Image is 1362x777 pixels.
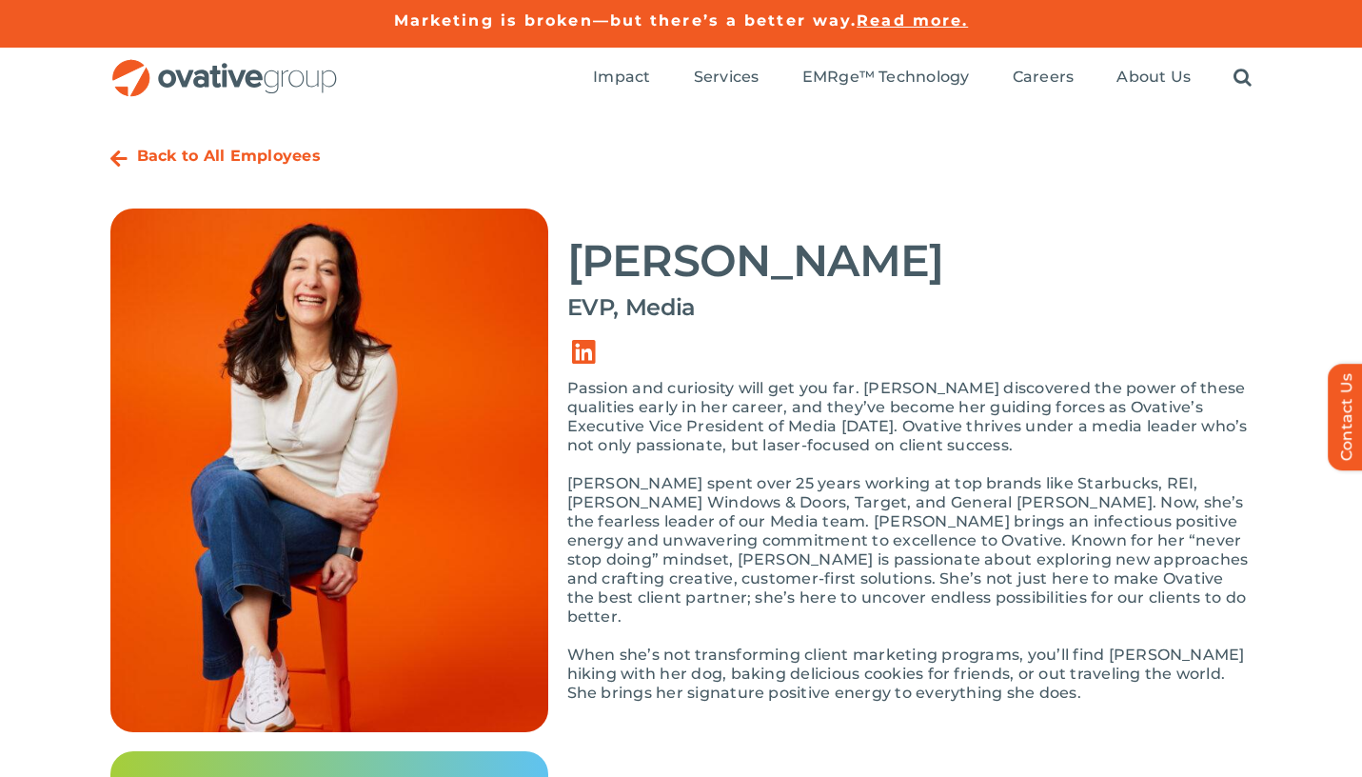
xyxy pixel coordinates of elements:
span: Services [694,68,760,87]
span: About Us [1116,68,1191,87]
a: Search [1234,68,1252,89]
a: EMRge™ Technology [802,68,970,89]
h2: [PERSON_NAME] [567,237,1253,285]
p: Passion and curiosity will get you far. [PERSON_NAME] discovered the power of these qualities ear... [567,379,1253,455]
span: Careers [1013,68,1075,87]
img: Bio – Annie [110,209,548,732]
p: [PERSON_NAME] spent over 25 years working at top brands like Starbucks, REI, [PERSON_NAME] Window... [567,474,1253,627]
p: When she’s not transforming client marketing programs, you’ll find [PERSON_NAME] hiking with her ... [567,646,1253,703]
span: EMRge™ Technology [802,68,970,87]
a: Read more. [857,11,968,30]
nav: Menu [593,48,1252,109]
a: Impact [593,68,650,89]
a: Marketing is broken—but there’s a better way. [394,11,858,30]
a: Services [694,68,760,89]
h4: EVP, Media [567,294,1253,321]
a: Link to https://www.linkedin.com/in/anniezipfel [558,326,611,379]
a: Back to All Employees [137,147,321,165]
span: Impact [593,68,650,87]
a: OG_Full_horizontal_RGB [110,57,339,75]
a: Careers [1013,68,1075,89]
a: About Us [1116,68,1191,89]
a: Link to https://ovative.com/about-us/people/ [110,149,128,169]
